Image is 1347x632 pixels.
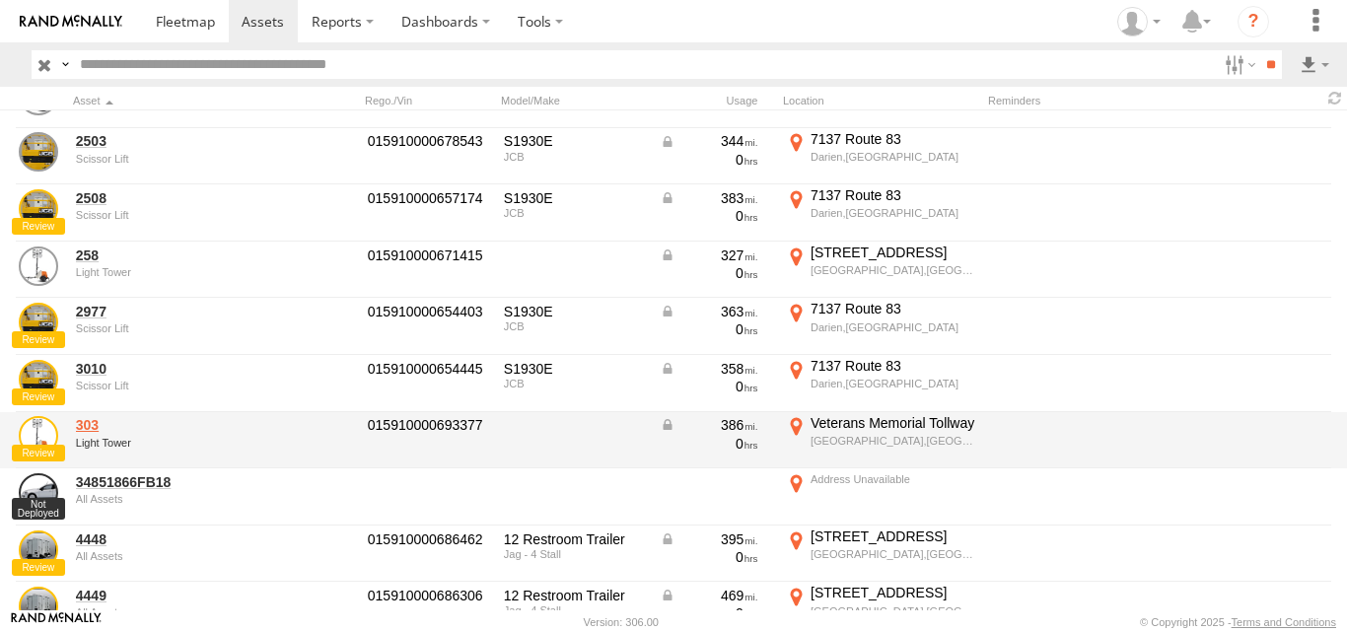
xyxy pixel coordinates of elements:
[1110,7,1168,36] div: Ed Pruneda
[504,320,646,332] div: JCB
[1238,6,1269,37] i: ?
[783,186,980,240] label: Click to View Current Location
[660,132,758,150] div: Data from Vehicle CANbus
[783,94,980,107] div: Location
[504,548,646,560] div: Jag - 4 Stall
[368,132,490,150] div: 015910000678543
[811,300,977,317] div: 7137 Route 83
[783,130,980,183] label: Click to View Current Location
[811,547,977,561] div: [GEOGRAPHIC_DATA],[GEOGRAPHIC_DATA]
[660,320,758,338] div: 0
[76,416,267,434] a: 303
[76,153,267,165] div: undefined
[660,303,758,320] div: Data from Vehicle CANbus
[811,130,977,148] div: 7137 Route 83
[76,473,267,491] a: 34851866FB18
[1323,89,1347,107] span: Refresh
[783,414,980,467] label: Click to View Current Location
[811,604,977,618] div: [GEOGRAPHIC_DATA],[GEOGRAPHIC_DATA]
[76,209,267,221] div: undefined
[811,244,977,261] div: [STREET_ADDRESS]
[501,94,649,107] div: Model/Make
[504,303,646,320] div: S1930E
[783,357,980,410] label: Click to View Current Location
[504,604,646,616] div: Jag - 4 Stall
[783,300,980,353] label: Click to View Current Location
[73,94,270,107] div: Click to Sort
[76,132,267,150] a: 2503
[1217,50,1259,79] label: Search Filter Options
[660,604,758,622] div: 0
[57,50,73,79] label: Search Query
[76,606,267,618] div: undefined
[504,207,646,219] div: JCB
[365,94,493,107] div: Rego./Vin
[811,414,977,432] div: Veterans Memorial Tollway
[783,527,980,581] label: Click to View Current Location
[76,380,267,391] div: undefined
[368,587,490,604] div: 015910000686306
[76,322,267,334] div: undefined
[368,360,490,378] div: 015910000654445
[19,416,58,456] a: View Asset Details
[811,527,977,545] div: [STREET_ADDRESS]
[76,493,267,505] div: undefined
[504,132,646,150] div: S1930E
[76,246,267,264] a: 258
[368,530,490,548] div: 015910000686462
[783,244,980,297] label: Click to View Current Location
[660,416,758,434] div: Data from Vehicle CANbus
[660,435,758,453] div: 0
[19,132,58,172] a: View Asset Details
[504,378,646,389] div: JCB
[811,186,977,204] div: 7137 Route 83
[76,530,267,548] a: 4448
[76,189,267,207] a: 2508
[811,150,977,164] div: Darien,[GEOGRAPHIC_DATA]
[19,473,58,513] a: View Asset Details
[76,550,267,562] div: undefined
[811,320,977,334] div: Darien,[GEOGRAPHIC_DATA]
[584,616,659,628] div: Version: 306.00
[19,189,58,229] a: View Asset Details
[988,94,1164,107] div: Reminders
[76,360,267,378] a: 3010
[660,548,758,566] div: 0
[11,612,102,632] a: Visit our Website
[368,189,490,207] div: 015910000657174
[660,151,758,169] div: 0
[19,360,58,399] a: View Asset Details
[1232,616,1336,628] a: Terms and Conditions
[504,530,646,548] div: 12 Restroom Trailer
[19,246,58,286] a: View Asset Details
[20,15,122,29] img: rand-logo.svg
[660,246,758,264] div: Data from Vehicle CANbus
[811,434,977,448] div: [GEOGRAPHIC_DATA],[GEOGRAPHIC_DATA]
[76,303,267,320] a: 2977
[660,264,758,282] div: 0
[76,266,267,278] div: undefined
[368,416,490,434] div: 015910000693377
[368,246,490,264] div: 015910000671415
[660,360,758,378] div: Data from Vehicle CANbus
[504,587,646,604] div: 12 Restroom Trailer
[504,189,646,207] div: S1930E
[783,470,980,524] label: Click to View Current Location
[657,94,775,107] div: Usage
[76,437,267,449] div: undefined
[660,189,758,207] div: Data from Vehicle CANbus
[504,360,646,378] div: S1930E
[504,151,646,163] div: JCB
[660,207,758,225] div: 0
[660,587,758,604] div: Data from Vehicle CANbus
[660,530,758,548] div: Data from Vehicle CANbus
[811,357,977,375] div: 7137 Route 83
[368,303,490,320] div: 015910000654403
[19,530,58,570] a: View Asset Details
[76,587,267,604] a: 4449
[811,206,977,220] div: Darien,[GEOGRAPHIC_DATA]
[19,587,58,626] a: View Asset Details
[660,378,758,395] div: 0
[1298,50,1331,79] label: Export results as...
[1140,616,1336,628] div: © Copyright 2025 -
